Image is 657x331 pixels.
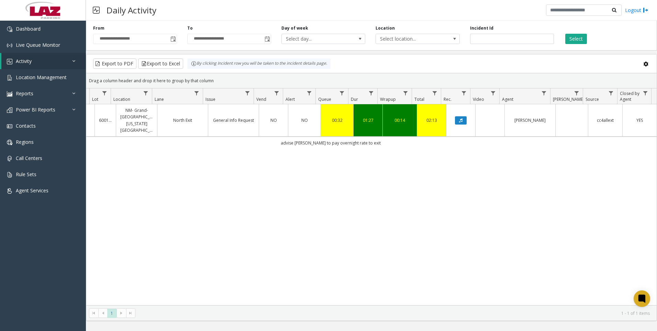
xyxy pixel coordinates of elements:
[16,74,67,81] span: Location Management
[292,117,316,124] a: NO
[138,58,183,69] button: Export to Excel
[243,88,252,98] a: Issue Filter Menu
[16,25,41,32] span: Dashboard
[620,90,639,102] span: Closed by Agent
[7,59,12,64] img: 'icon'
[93,25,104,31] label: From
[7,124,12,129] img: 'icon'
[351,96,358,102] span: Dur
[169,34,177,44] span: Toggle popup
[93,58,136,69] button: Export to PDF
[444,96,452,102] span: Rec.
[86,75,657,87] div: Drag a column header and drop it here to group by that column
[430,88,439,98] a: Total Filter Menu
[643,7,648,14] img: logout
[93,2,100,19] img: pageIcon
[100,88,109,98] a: Lot Filter Menu
[263,34,271,44] span: Toggle popup
[489,88,498,98] a: Video Filter Menu
[155,96,164,102] span: Lane
[4,137,657,149] td: advise [PERSON_NAME] to pay overnight rate to exit
[205,96,215,102] span: Issue
[120,107,153,134] a: NM- Grand-[GEOGRAPHIC_DATA]-[US_STATE][GEOGRAPHIC_DATA]
[7,43,12,48] img: 'icon'
[641,88,650,98] a: Closed by Agent Filter Menu
[7,91,12,97] img: 'icon'
[188,58,331,69] div: By clicking Incident row you will be taken to the incident details page.
[16,58,32,64] span: Activity
[367,88,376,98] a: Dur Filter Menu
[318,96,331,102] span: Queue
[263,117,284,124] a: NO
[86,88,657,305] div: Data table
[270,117,277,123] span: NO
[192,88,201,98] a: Lane Filter Menu
[7,156,12,161] img: 'icon'
[553,96,584,102] span: [PERSON_NAME]
[387,117,413,124] a: 00:14
[16,122,36,129] span: Contacts
[606,88,616,98] a: Source Filter Menu
[7,75,12,81] img: 'icon'
[337,88,347,98] a: Queue Filter Menu
[16,42,60,48] span: Live Queue Monitor
[565,34,587,44] button: Select
[414,96,424,102] span: Total
[380,96,396,102] span: Wrapup
[281,25,308,31] label: Day of week
[7,172,12,178] img: 'icon'
[16,90,33,97] span: Reports
[401,88,410,98] a: Wrapup Filter Menu
[592,117,618,124] a: cc4allext
[325,117,349,124] a: 00:32
[572,88,581,98] a: Parker Filter Menu
[470,25,493,31] label: Incident Id
[212,117,255,124] a: General Info Request
[99,117,112,124] a: 600110
[256,96,266,102] span: Vend
[459,88,469,98] a: Rec. Filter Menu
[113,96,130,102] span: Location
[7,107,12,113] img: 'icon'
[473,96,484,102] span: Video
[1,53,86,69] a: Activity
[7,26,12,32] img: 'icon'
[286,96,295,102] span: Alert
[162,117,204,124] a: North Exit
[141,88,151,98] a: Location Filter Menu
[627,117,653,124] a: YES
[502,96,513,102] span: Agent
[107,309,116,318] span: Page 1
[421,117,442,124] a: 02:13
[7,140,12,145] img: 'icon'
[16,139,34,145] span: Regions
[187,25,193,31] label: To
[103,2,160,19] h3: Daily Activity
[305,88,314,98] a: Alert Filter Menu
[586,96,599,102] span: Source
[92,96,98,102] span: Lot
[282,34,348,44] span: Select day...
[16,155,42,161] span: Call Centers
[16,106,55,113] span: Power BI Reports
[7,188,12,194] img: 'icon'
[358,117,378,124] a: 01:27
[376,25,395,31] label: Location
[140,310,650,316] kendo-pager-info: 1 - 1 of 1 items
[16,187,48,194] span: Agent Services
[509,117,551,124] a: [PERSON_NAME]
[539,88,549,98] a: Agent Filter Menu
[272,88,281,98] a: Vend Filter Menu
[16,171,36,178] span: Rule Sets
[191,61,197,66] img: infoIcon.svg
[625,7,648,14] a: Logout
[636,117,643,123] span: YES
[376,34,443,44] span: Select location...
